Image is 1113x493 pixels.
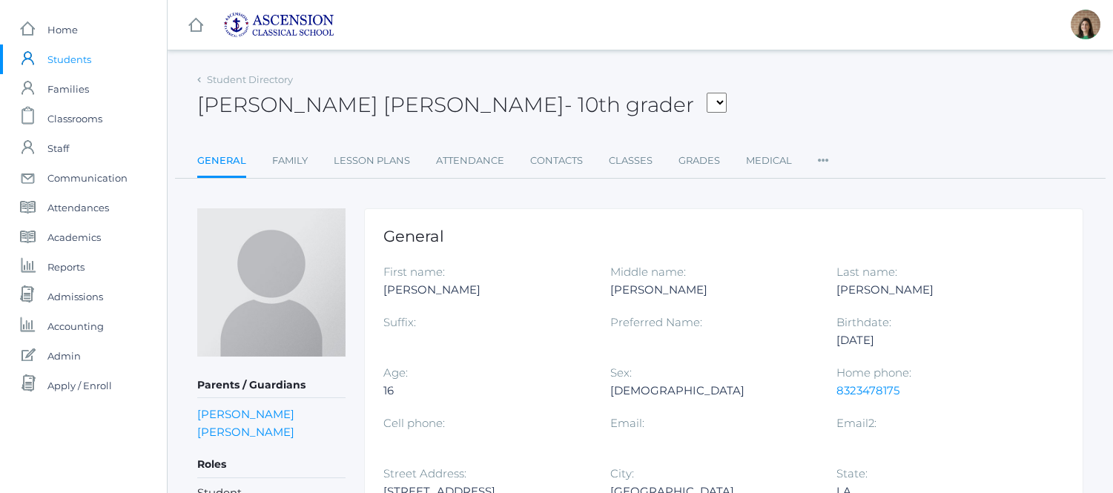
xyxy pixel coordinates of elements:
[47,193,109,222] span: Attendances
[836,265,897,279] label: Last name:
[836,315,891,329] label: Birthdate:
[610,365,632,380] label: Sex:
[564,92,694,117] span: - 10th grader
[836,383,899,397] a: 8323478175
[47,311,104,341] span: Accounting
[47,222,101,252] span: Academics
[47,252,85,282] span: Reports
[197,407,294,421] a: [PERSON_NAME]
[1071,10,1100,39] div: Jenna Adams
[383,315,416,329] label: Suffix:
[47,133,69,163] span: Staff
[47,341,81,371] span: Admin
[47,282,103,311] span: Admissions
[334,146,410,176] a: Lesson Plans
[610,281,815,299] div: [PERSON_NAME]
[272,146,308,176] a: Family
[197,452,346,477] h5: Roles
[197,146,246,178] a: General
[836,466,868,480] label: State:
[610,416,644,430] label: Email:
[836,331,1041,349] div: [DATE]
[383,265,445,279] label: First name:
[197,93,727,116] h2: [PERSON_NAME] [PERSON_NAME]
[223,12,334,38] img: ascension-logo-blue-113fc29133de2fb5813e50b71547a291c5fdb7962bf76d49838a2a14a36269ea.jpg
[383,281,588,299] div: [PERSON_NAME]
[197,425,294,439] a: [PERSON_NAME]
[383,365,408,380] label: Age:
[47,371,112,400] span: Apply / Enroll
[383,228,1064,245] h1: General
[610,466,634,480] label: City:
[47,163,128,193] span: Communication
[383,416,445,430] label: Cell phone:
[47,104,102,133] span: Classrooms
[746,146,792,176] a: Medical
[610,315,702,329] label: Preferred Name:
[678,146,720,176] a: Grades
[610,382,815,400] div: [DEMOGRAPHIC_DATA]
[47,74,89,104] span: Families
[197,373,346,398] h5: Parents / Guardians
[47,44,91,74] span: Students
[207,73,293,85] a: Student Directory
[197,208,346,357] img: Hudson Chartier
[836,416,876,430] label: Email2:
[530,146,583,176] a: Contacts
[383,466,466,480] label: Street Address:
[609,146,653,176] a: Classes
[47,15,78,44] span: Home
[383,382,588,400] div: 16
[610,265,686,279] label: Middle name:
[836,281,1041,299] div: [PERSON_NAME]
[436,146,504,176] a: Attendance
[836,365,911,380] label: Home phone:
